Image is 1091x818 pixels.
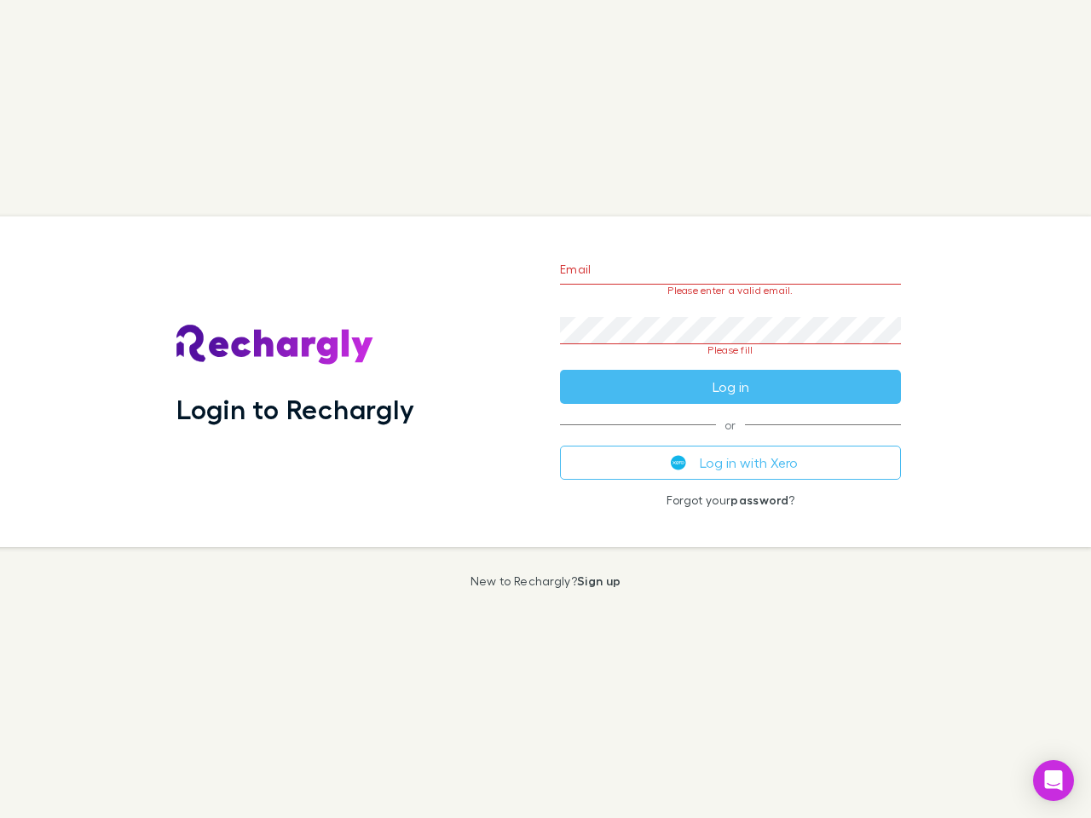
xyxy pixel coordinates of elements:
p: Please enter a valid email. [560,285,901,297]
button: Log in [560,370,901,404]
p: Forgot your ? [560,493,901,507]
img: Rechargly's Logo [176,325,374,366]
h1: Login to Rechargly [176,393,414,425]
div: Open Intercom Messenger [1033,760,1074,801]
button: Log in with Xero [560,446,901,480]
img: Xero's logo [671,455,686,470]
p: New to Rechargly? [470,574,621,588]
a: Sign up [577,573,621,588]
p: Please fill [560,344,901,356]
a: password [730,493,788,507]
